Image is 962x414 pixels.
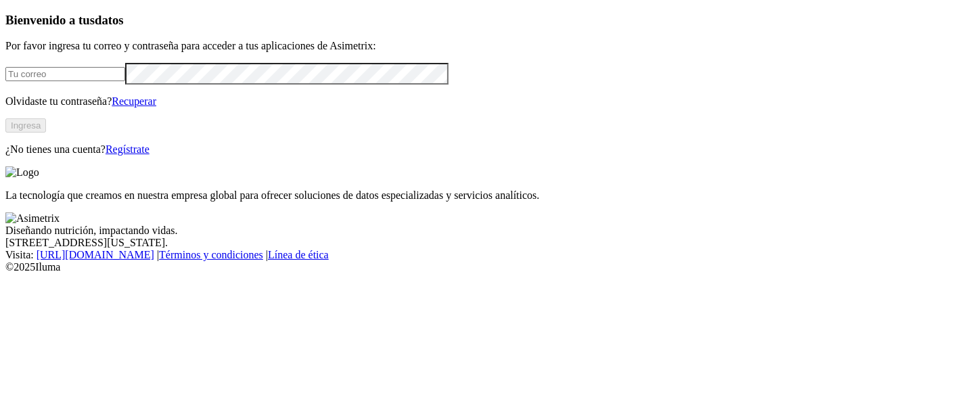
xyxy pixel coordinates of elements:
p: Olvidaste tu contraseña? [5,95,957,108]
img: Asimetrix [5,212,60,225]
span: datos [95,13,124,27]
a: Términos y condiciones [159,249,263,260]
div: Diseñando nutrición, impactando vidas. [5,225,957,237]
input: Tu correo [5,67,125,81]
h3: Bienvenido a tus [5,13,957,28]
img: Logo [5,166,39,179]
p: La tecnología que creamos en nuestra empresa global para ofrecer soluciones de datos especializad... [5,189,957,202]
div: © 2025 Iluma [5,261,957,273]
div: [STREET_ADDRESS][US_STATE]. [5,237,957,249]
a: Regístrate [106,143,150,155]
div: Visita : | | [5,249,957,261]
a: [URL][DOMAIN_NAME] [37,249,154,260]
button: Ingresa [5,118,46,133]
p: Por favor ingresa tu correo y contraseña para acceder a tus aplicaciones de Asimetrix: [5,40,957,52]
a: Recuperar [112,95,156,107]
p: ¿No tienes una cuenta? [5,143,957,156]
a: Línea de ética [268,249,329,260]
